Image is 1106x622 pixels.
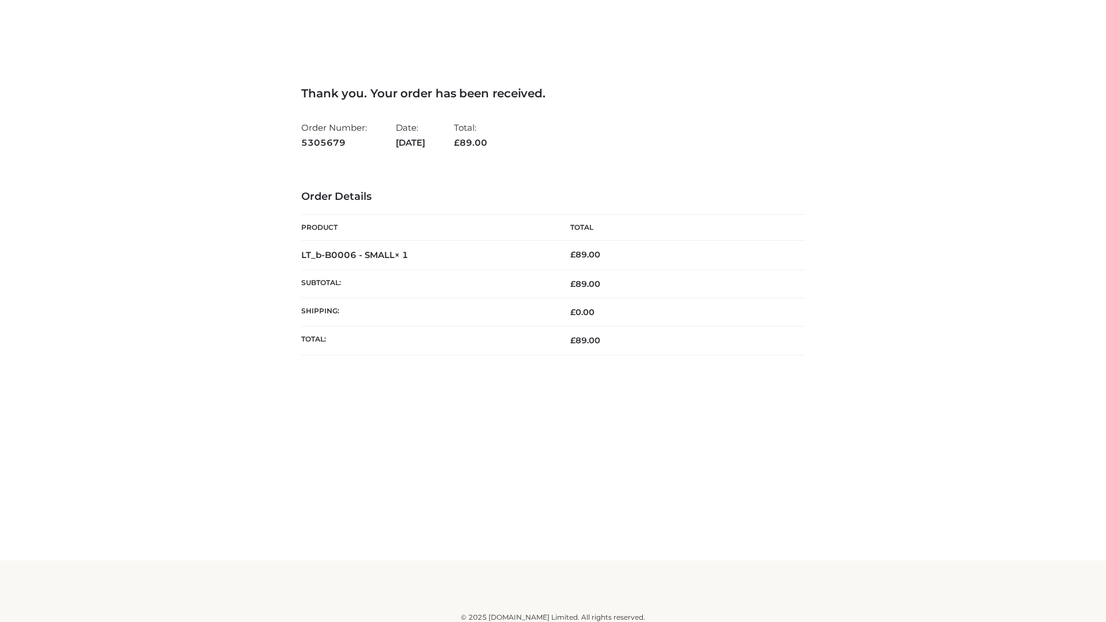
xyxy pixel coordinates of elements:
[301,86,805,100] h3: Thank you. Your order has been received.
[570,249,575,260] span: £
[301,249,408,260] strong: LT_b-B0006 - SMALL
[570,335,600,346] span: 89.00
[570,279,575,289] span: £
[553,215,805,241] th: Total
[454,137,487,148] span: 89.00
[301,215,553,241] th: Product
[570,249,600,260] bdi: 89.00
[570,335,575,346] span: £
[395,249,408,260] strong: × 1
[301,117,367,153] li: Order Number:
[570,307,594,317] bdi: 0.00
[570,307,575,317] span: £
[301,191,805,203] h3: Order Details
[396,117,425,153] li: Date:
[396,135,425,150] strong: [DATE]
[301,135,367,150] strong: 5305679
[454,117,487,153] li: Total:
[454,137,460,148] span: £
[301,270,553,298] th: Subtotal:
[301,327,553,355] th: Total:
[301,298,553,327] th: Shipping:
[570,279,600,289] span: 89.00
